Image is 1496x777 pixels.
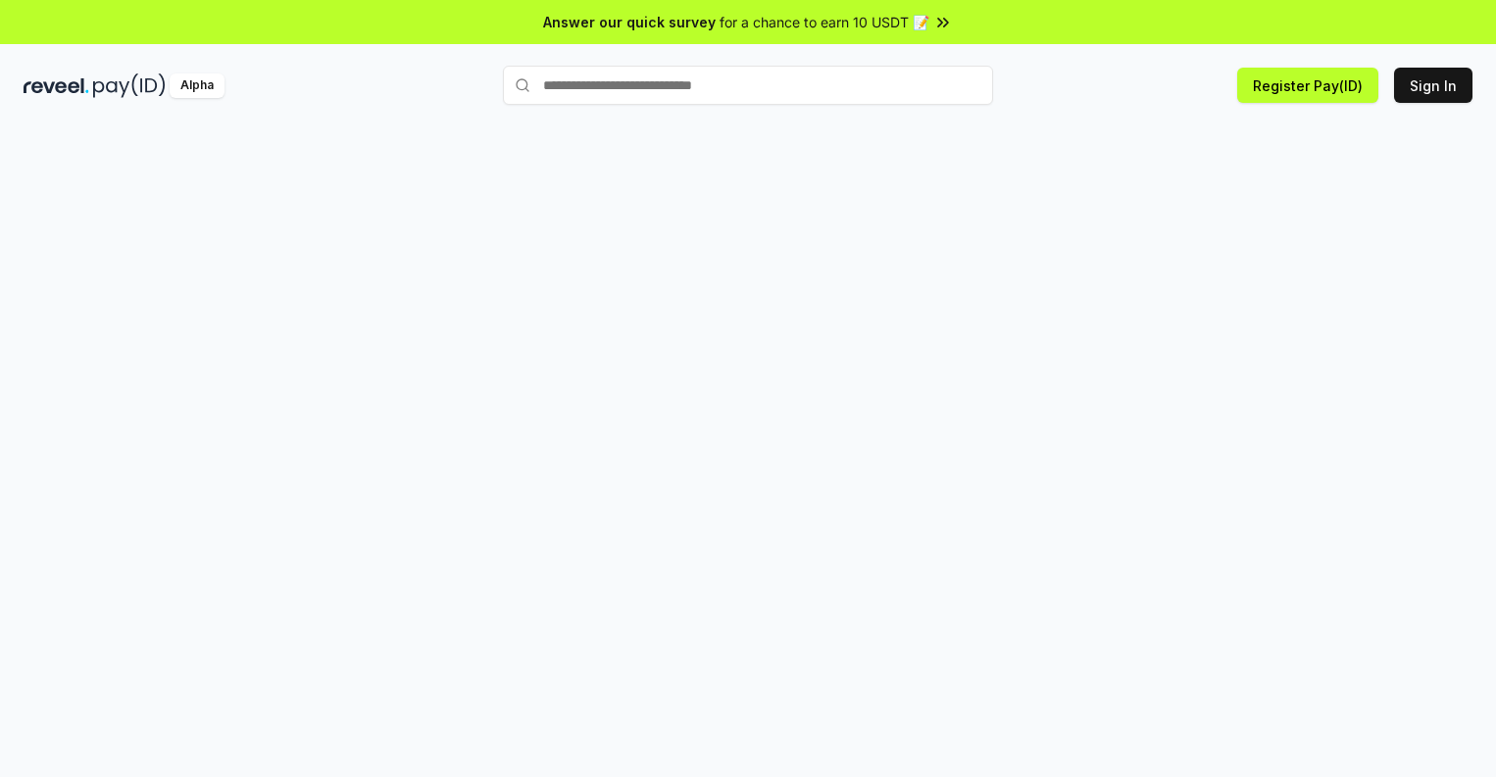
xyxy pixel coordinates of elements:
[93,73,166,98] img: pay_id
[1237,68,1378,103] button: Register Pay(ID)
[170,73,224,98] div: Alpha
[720,12,929,32] span: for a chance to earn 10 USDT 📝
[1394,68,1472,103] button: Sign In
[24,73,89,98] img: reveel_dark
[543,12,716,32] span: Answer our quick survey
